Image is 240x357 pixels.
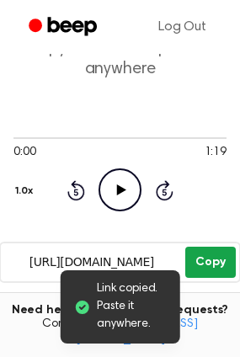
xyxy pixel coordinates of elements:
[76,318,198,345] a: [EMAIL_ADDRESS][DOMAIN_NAME]
[10,317,230,347] span: Contact us
[13,177,39,205] button: 1.0x
[13,38,227,80] p: Copy the link and paste it anywhere
[205,144,227,162] span: 1:19
[17,11,112,44] a: Beep
[13,144,35,162] span: 0:00
[141,7,223,47] a: Log Out
[97,280,167,333] span: Link copied. Paste it anywhere.
[185,247,235,278] button: Copy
